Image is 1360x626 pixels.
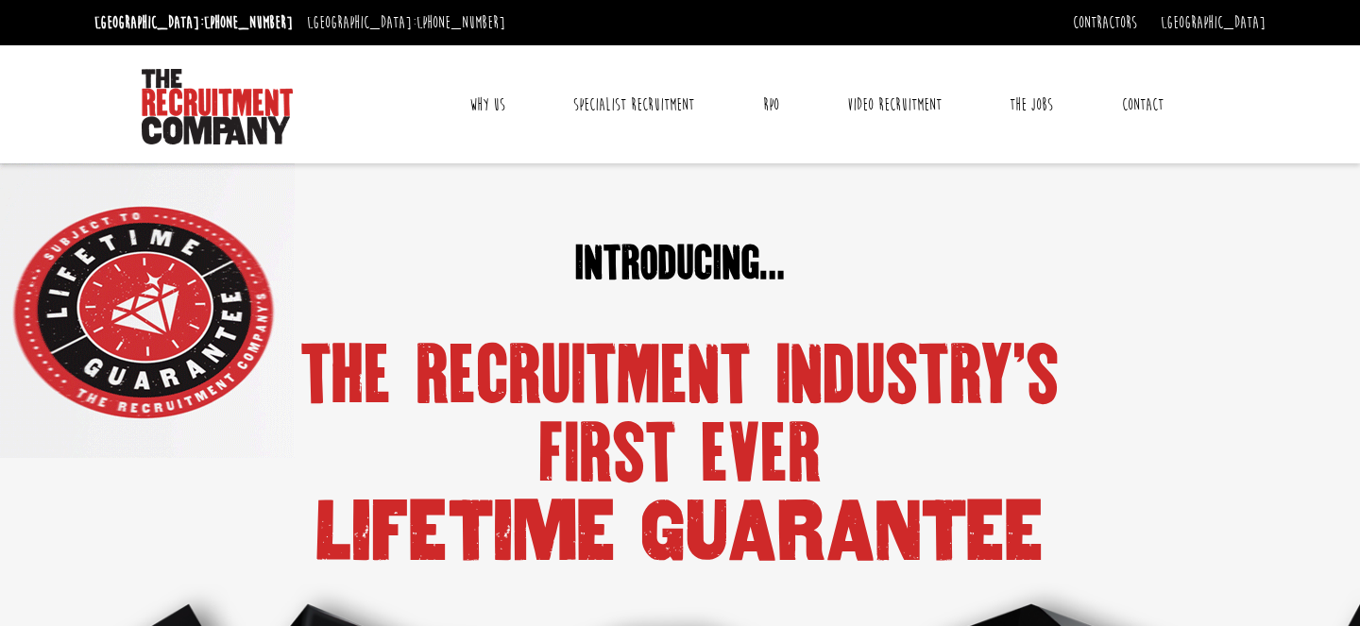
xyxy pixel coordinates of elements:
img: The Recruitment Company [142,69,293,144]
a: [GEOGRAPHIC_DATA] [1161,12,1266,33]
a: Contractors [1073,12,1137,33]
h1: the recruitment industry's first ever LIFETIME GUARANTEE [276,336,1084,571]
a: Contact [1108,81,1178,128]
li: [GEOGRAPHIC_DATA]: [90,8,297,38]
a: Why Us [455,81,519,128]
a: [PHONE_NUMBER] [204,12,293,33]
a: RPO [749,81,793,128]
a: [PHONE_NUMBER] [416,12,505,33]
a: Video Recruitment [833,81,956,128]
a: Specialist Recruitment [559,81,708,128]
li: [GEOGRAPHIC_DATA]: [302,8,510,38]
a: The Jobs [995,81,1067,128]
span: introducing… [575,237,786,289]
